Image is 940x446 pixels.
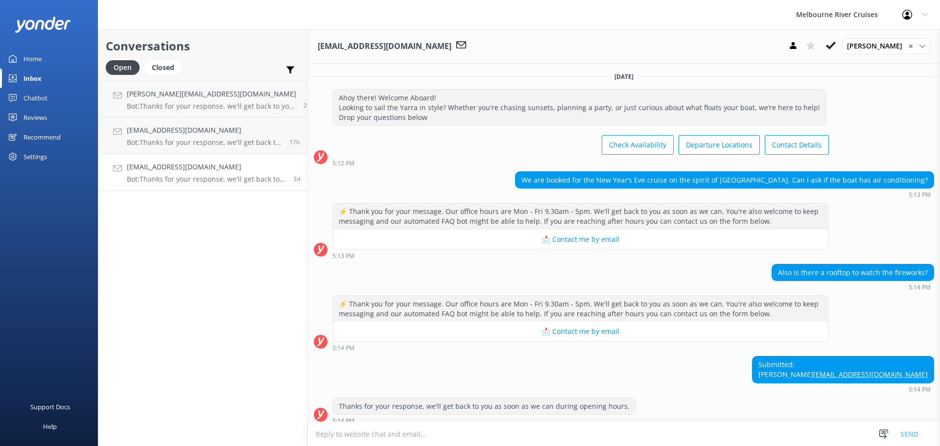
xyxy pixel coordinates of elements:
div: Home [23,49,42,69]
div: Assign User [842,38,930,54]
h3: [EMAIL_ADDRESS][DOMAIN_NAME] [318,40,451,53]
button: 📩 Contact me by email [333,230,828,249]
span: [DATE] [609,72,639,81]
a: [EMAIL_ADDRESS][DOMAIN_NAME]Bot:Thanks for your response, we'll get back to you as soon as we can... [98,154,307,191]
strong: 5:13 PM [332,253,354,259]
div: Sep 12 2025 05:14pm (UTC +10:00) Australia/Sydney [772,283,934,290]
div: Support Docs [30,397,70,417]
strong: 5:13 PM [909,192,931,198]
div: ⚡ Thank you for your message. Our office hours are Mon - Fri 9.30am - 5pm. We'll get back to you ... [333,296,828,322]
div: Sep 12 2025 05:14pm (UTC +10:00) Australia/Sydney [332,417,636,424]
span: Sep 16 2025 11:10am (UTC +10:00) Australia/Sydney [304,101,316,110]
span: Sep 12 2025 05:14pm (UTC +10:00) Australia/Sydney [293,175,300,183]
span: [PERSON_NAME] [847,41,908,51]
div: Inbox [23,69,42,88]
p: Bot: Thanks for your response, we'll get back to you as soon as we can during opening hours. [127,102,296,111]
div: Submitted: [PERSON_NAME] [752,356,934,382]
h4: [EMAIL_ADDRESS][DOMAIN_NAME] [127,162,286,172]
div: Sep 12 2025 05:14pm (UTC +10:00) Australia/Sydney [332,344,829,351]
div: We are booked for the New Year’s Eve cruise on the spirit of [GEOGRAPHIC_DATA]. Can I ask if the ... [516,172,934,188]
div: Settings [23,147,47,166]
h4: [PERSON_NAME][EMAIL_ADDRESS][DOMAIN_NAME] [127,89,296,99]
strong: 5:14 PM [909,284,931,290]
img: yonder-white-logo.png [15,17,71,33]
div: Sep 12 2025 05:13pm (UTC +10:00) Australia/Sydney [332,252,829,259]
strong: 5:14 PM [332,418,354,424]
div: Also is there a rooftop to watch the fireworks? [772,264,934,281]
div: Reviews [23,108,47,127]
p: Bot: Thanks for your response, we'll get back to you as soon as we can during opening hours. [127,138,282,147]
strong: 5:14 PM [332,345,354,351]
a: [PERSON_NAME][EMAIL_ADDRESS][DOMAIN_NAME]Bot:Thanks for your response, we'll get back to you as s... [98,81,307,117]
div: Sep 12 2025 05:13pm (UTC +10:00) Australia/Sydney [515,191,934,198]
button: 📩 Contact me by email [333,322,828,341]
a: Closed [144,62,187,72]
strong: 5:14 PM [909,387,931,393]
a: Open [106,62,144,72]
h4: [EMAIL_ADDRESS][DOMAIN_NAME] [127,125,282,136]
button: Check Availability [602,135,674,155]
div: Thanks for your response, we'll get back to you as soon as we can during opening hours. [333,398,635,415]
a: [EMAIL_ADDRESS][DOMAIN_NAME]Bot:Thanks for your response, we'll get back to you as soon as we can... [98,117,307,154]
span: ✕ [908,42,913,51]
div: Open [106,60,140,75]
div: Sep 12 2025 05:12pm (UTC +10:00) Australia/Sydney [332,160,829,166]
div: Recommend [23,127,61,147]
div: Ahoy there! Welcome Aboard! Looking to sail the Yarra in style? Whether you're chasing sunsets, p... [333,90,826,125]
div: Help [43,417,57,436]
button: Contact Details [765,135,829,155]
a: [EMAIL_ADDRESS][DOMAIN_NAME] [813,370,928,379]
p: Bot: Thanks for your response, we'll get back to you as soon as we can during opening hours. [127,175,286,184]
div: Chatbot [23,88,47,108]
span: Sep 15 2025 06:24pm (UTC +10:00) Australia/Sydney [289,138,300,146]
button: Departure Locations [679,135,760,155]
strong: 5:12 PM [332,161,354,166]
h2: Conversations [106,37,300,55]
div: ⚡ Thank you for your message. Our office hours are Mon - Fri 9.30am - 5pm. We'll get back to you ... [333,203,828,229]
div: Sep 12 2025 05:14pm (UTC +10:00) Australia/Sydney [752,386,934,393]
div: Closed [144,60,182,75]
